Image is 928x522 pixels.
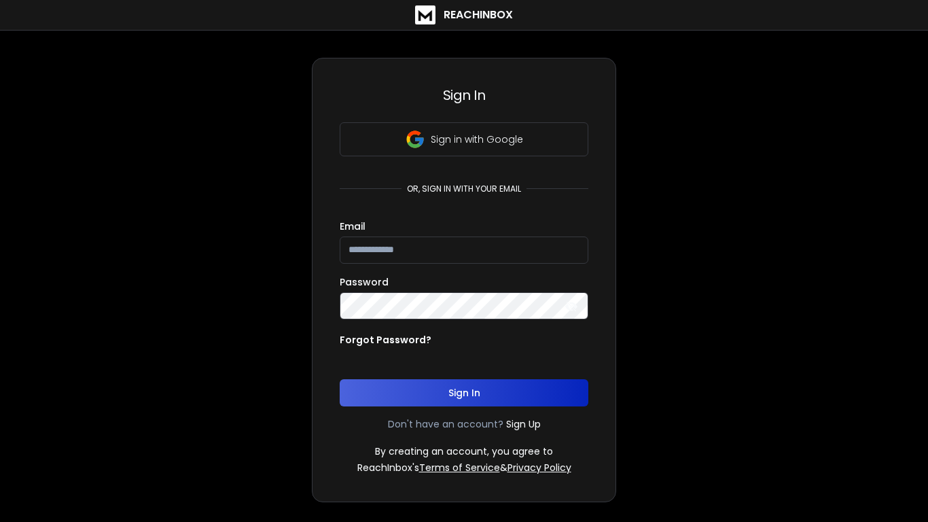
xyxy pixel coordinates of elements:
p: Don't have an account? [388,417,503,431]
a: Privacy Policy [507,461,571,474]
button: Sign in with Google [340,122,588,156]
p: ReachInbox's & [357,461,571,474]
label: Email [340,222,365,231]
button: Sign In [340,379,588,406]
a: Terms of Service [419,461,500,474]
label: Password [340,277,389,287]
h3: Sign In [340,86,588,105]
p: By creating an account, you agree to [375,445,553,458]
a: Sign Up [506,417,541,431]
h1: ReachInbox [444,7,513,23]
p: Forgot Password? [340,333,431,347]
p: or, sign in with your email [401,184,527,194]
a: ReachInbox [415,5,513,24]
p: Sign in with Google [431,133,523,146]
img: logo [415,5,435,24]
